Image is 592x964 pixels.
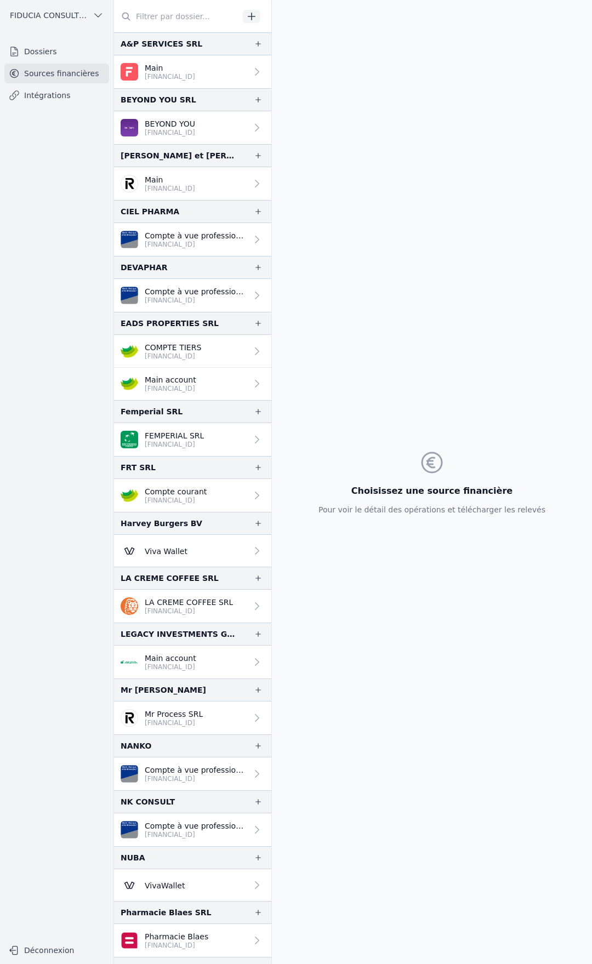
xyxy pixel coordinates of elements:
p: Pour voir le détail des opérations et télécharger les relevés [318,504,545,515]
img: VAN_BREDA_JVBABE22XXX.png [121,231,138,248]
p: Viva Wallet [145,546,187,557]
input: Filtrer par dossier... [114,7,239,26]
p: Main account [145,374,196,385]
p: [FINANCIAL_ID] [145,774,247,783]
img: revolut.png [121,175,138,192]
div: LA CREME COFFEE SRL [121,572,219,585]
div: Mr [PERSON_NAME] [121,683,206,697]
img: ARGENTA_ARSPBE22.png [121,653,138,671]
p: [FINANCIAL_ID] [145,72,195,81]
button: Déconnexion [4,942,109,959]
p: Main [145,174,195,185]
a: Dossiers [4,42,109,61]
p: [FINANCIAL_ID] [145,941,208,950]
p: Compte à vue professionnel [145,286,247,297]
p: COMPTE TIERS [145,342,201,353]
p: [FINANCIAL_ID] [145,830,247,839]
a: Main [FINANCIAL_ID] [114,167,271,200]
p: [FINANCIAL_ID] [145,663,196,671]
p: [FINANCIAL_ID] [145,240,247,249]
button: FIDUCIA CONSULTING SRL [4,7,109,24]
a: LA CREME COFFEE SRL [FINANCIAL_ID] [114,590,271,623]
img: VAN_BREDA_JVBABE22XXX.png [121,287,138,304]
div: A&P SERVICES SRL [121,37,202,50]
a: BEYOND YOU [FINANCIAL_ID] [114,111,271,144]
a: VivaWallet [114,869,271,901]
p: LA CREME COFFEE SRL [145,597,233,608]
img: crelan.png [121,375,138,392]
p: [FINANCIAL_ID] [145,496,207,505]
p: Main account [145,653,196,664]
div: Femperial SRL [121,405,183,418]
a: Pharmacie Blaes [FINANCIAL_ID] [114,924,271,957]
p: [FINANCIAL_ID] [145,440,204,449]
img: belfius-1.png [121,932,138,949]
div: EADS PROPERTIES SRL [121,317,219,330]
img: BNP_BE_BUSINESS_GEBABEBB.png [121,431,138,448]
a: FEMPERIAL SRL [FINANCIAL_ID] [114,423,271,456]
p: [FINANCIAL_ID] [145,718,203,727]
a: Main account [FINANCIAL_ID] [114,646,271,678]
p: Mr Process SRL [145,709,203,720]
p: Main [145,62,195,73]
p: VivaWallet [145,880,185,891]
a: Main [FINANCIAL_ID] [114,55,271,88]
p: BEYOND YOU [145,118,195,129]
img: revolut.png [121,709,138,727]
div: Pharmacie Blaes SRL [121,906,211,919]
h3: Choisissez une source financière [318,484,545,498]
p: Compte à vue professionnel [145,230,247,241]
div: LEGACY INVESTMENTS GROUP [121,628,236,641]
a: Compte à vue professionnel [FINANCIAL_ID] [114,223,271,256]
img: FINOM_SOBKDEBB.png [121,63,138,81]
a: COMPTE TIERS [FINANCIAL_ID] [114,335,271,368]
img: ing.png [121,597,138,615]
a: Mr Process SRL [FINANCIAL_ID] [114,701,271,734]
a: Main account [FINANCIAL_ID] [114,368,271,400]
a: Viva Wallet [114,535,271,567]
div: CIEL PHARMA [121,205,179,218]
img: crelan.png [121,487,138,504]
img: VAN_BREDA_JVBABE22XXX.png [121,765,138,783]
a: Sources financières [4,64,109,83]
p: [FINANCIAL_ID] [145,296,247,305]
a: Compte à vue professionnel [FINANCIAL_ID] [114,279,271,312]
a: Compte courant [FINANCIAL_ID] [114,479,271,512]
img: VAN_BREDA_JVBABE22XXX.png [121,821,138,838]
p: FEMPERIAL SRL [145,430,204,441]
a: Compte à vue professionnel [FINANCIAL_ID] [114,757,271,790]
a: Intégrations [4,85,109,105]
img: Viva-Wallet.webp [121,542,138,560]
p: Compte à vue professionnel [145,765,247,775]
img: Viva-Wallet.webp [121,876,138,894]
div: NANKO [121,739,151,752]
img: BEOBANK_CTBKBEBX.png [121,119,138,136]
p: [FINANCIAL_ID] [145,184,195,193]
div: Harvey Burgers BV [121,517,202,530]
p: Compte à vue professionnel [145,820,247,831]
img: crelan.png [121,343,138,360]
div: NUBA [121,851,145,864]
p: Compte courant [145,486,207,497]
span: FIDUCIA CONSULTING SRL [10,10,88,21]
div: BEYOND YOU SRL [121,93,196,106]
div: NK CONSULT [121,795,175,808]
div: DEVAPHAR [121,261,168,274]
p: Pharmacie Blaes [145,931,208,942]
p: [FINANCIAL_ID] [145,352,201,361]
a: Compte à vue professionnel [FINANCIAL_ID] [114,813,271,846]
p: [FINANCIAL_ID] [145,128,195,137]
div: [PERSON_NAME] et [PERSON_NAME] [121,149,236,162]
div: FRT SRL [121,461,156,474]
p: [FINANCIAL_ID] [145,384,196,393]
p: [FINANCIAL_ID] [145,607,233,615]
